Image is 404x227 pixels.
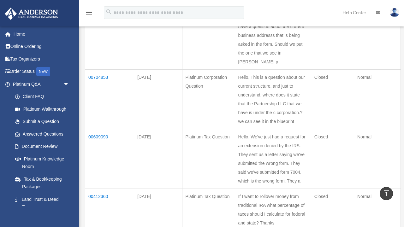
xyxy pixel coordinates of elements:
div: NEW [36,67,50,76]
td: Closed [311,69,354,129]
td: Platinum Corporation Question [182,69,235,129]
img: User Pic [390,8,399,17]
td: Normal [354,129,401,189]
a: Online Ordering [4,40,79,53]
a: Platinum Walkthrough [9,103,76,115]
td: Closed [311,129,354,189]
a: Platinum Knowledge Room [9,153,76,173]
td: [DATE] [134,69,182,129]
a: Tax & Bookkeeping Packages [9,173,76,193]
td: [DATE] [134,1,182,69]
i: vertical_align_top [383,189,390,197]
a: Document Review [9,140,76,153]
a: Tax Organizers [4,53,79,65]
i: search [105,9,112,15]
a: Platinum Q&Aarrow_drop_down [4,78,76,90]
a: Client FAQ [9,90,76,103]
td: Hello, We've just had a request for an extension denied by the IRS. They sent us a letter saying ... [235,129,311,189]
td: Closed [311,1,354,69]
a: Home [4,28,79,40]
a: menu [85,11,93,16]
a: Submit a Question [9,115,76,128]
a: Land Trust & Deed Forum [9,193,76,213]
td: Hello, This is a question about our current structure, and just to understand, where does it stat... [235,69,311,129]
a: Answered Questions [9,128,73,140]
td: 00609090 [85,129,134,189]
td: [DATE] [134,129,182,189]
td: Platinum Tax Question [182,129,235,189]
td: 00789966 [85,1,134,69]
a: vertical_align_top [380,187,393,200]
td: Normal [354,1,401,69]
a: Order StatusNEW [4,65,79,78]
td: Platinum LLC Question [182,1,235,69]
td: We are filling out the Beneficial Ownership Information Report. We have a question about the curr... [235,1,311,69]
td: 00704853 [85,69,134,129]
td: Normal [354,69,401,129]
span: arrow_drop_down [63,78,76,91]
img: Anderson Advisors Platinum Portal [3,8,60,20]
i: menu [85,9,93,16]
